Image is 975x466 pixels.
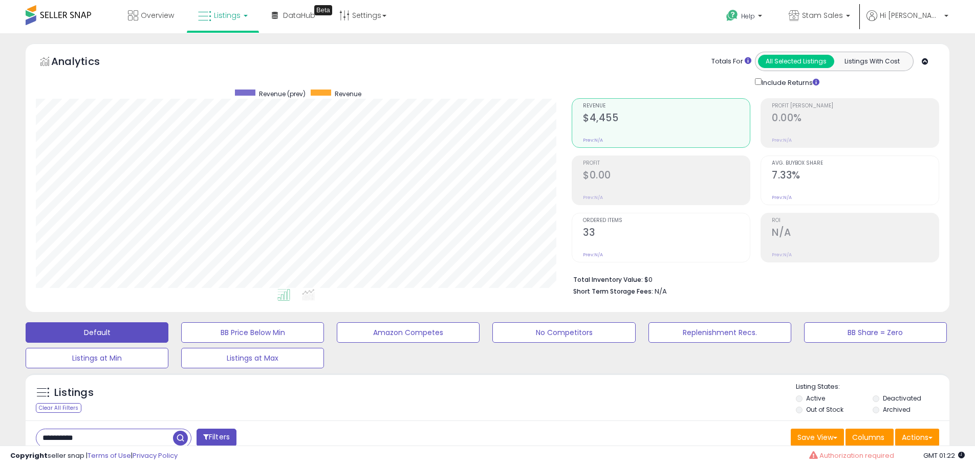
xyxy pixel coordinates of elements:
[573,273,931,285] li: $0
[883,394,921,403] label: Deactivated
[806,405,843,414] label: Out of Stock
[26,348,168,368] button: Listings at Min
[883,405,911,414] label: Archived
[772,227,939,240] h2: N/A
[583,161,750,166] span: Profit
[133,451,178,460] a: Privacy Policy
[197,429,236,447] button: Filters
[772,169,939,183] h2: 7.33%
[747,76,832,88] div: Include Returns
[923,451,965,460] span: 2025-10-10 01:22 GMT
[583,252,603,258] small: Prev: N/A
[804,322,947,343] button: BB Share = Zero
[895,429,939,446] button: Actions
[583,194,603,201] small: Prev: N/A
[772,194,792,201] small: Prev: N/A
[791,429,844,446] button: Save View
[583,218,750,224] span: Ordered Items
[834,55,910,68] button: Listings With Cost
[772,252,792,258] small: Prev: N/A
[283,10,315,20] span: DataHub
[337,322,480,343] button: Amazon Competes
[741,12,755,20] span: Help
[36,403,81,413] div: Clear All Filters
[583,227,750,240] h2: 33
[181,348,324,368] button: Listings at Max
[335,90,361,98] span: Revenue
[880,10,941,20] span: Hi [PERSON_NAME]
[711,57,751,66] div: Totals For
[51,54,120,71] h5: Analytics
[772,112,939,126] h2: 0.00%
[10,451,48,460] strong: Copyright
[772,103,939,109] span: Profit [PERSON_NAME]
[141,10,174,20] span: Overview
[10,451,178,461] div: seller snap | |
[573,275,643,284] b: Total Inventory Value:
[866,10,948,33] a: Hi [PERSON_NAME]
[214,10,241,20] span: Listings
[796,382,949,392] p: Listing States:
[314,5,332,15] div: Tooltip anchor
[583,112,750,126] h2: $4,455
[573,287,653,296] b: Short Term Storage Fees:
[54,386,94,400] h5: Listings
[648,322,791,343] button: Replenishment Recs.
[852,432,884,442] span: Columns
[583,137,603,143] small: Prev: N/A
[772,218,939,224] span: ROI
[88,451,131,460] a: Terms of Use
[259,90,306,98] span: Revenue (prev)
[758,55,834,68] button: All Selected Listings
[802,10,843,20] span: Stam Sales
[583,103,750,109] span: Revenue
[26,322,168,343] button: Default
[806,394,825,403] label: Active
[181,322,324,343] button: BB Price Below Min
[846,429,894,446] button: Columns
[492,322,635,343] button: No Competitors
[772,137,792,143] small: Prev: N/A
[726,9,739,22] i: Get Help
[772,161,939,166] span: Avg. Buybox Share
[583,169,750,183] h2: $0.00
[655,286,667,296] span: N/A
[718,2,772,33] a: Help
